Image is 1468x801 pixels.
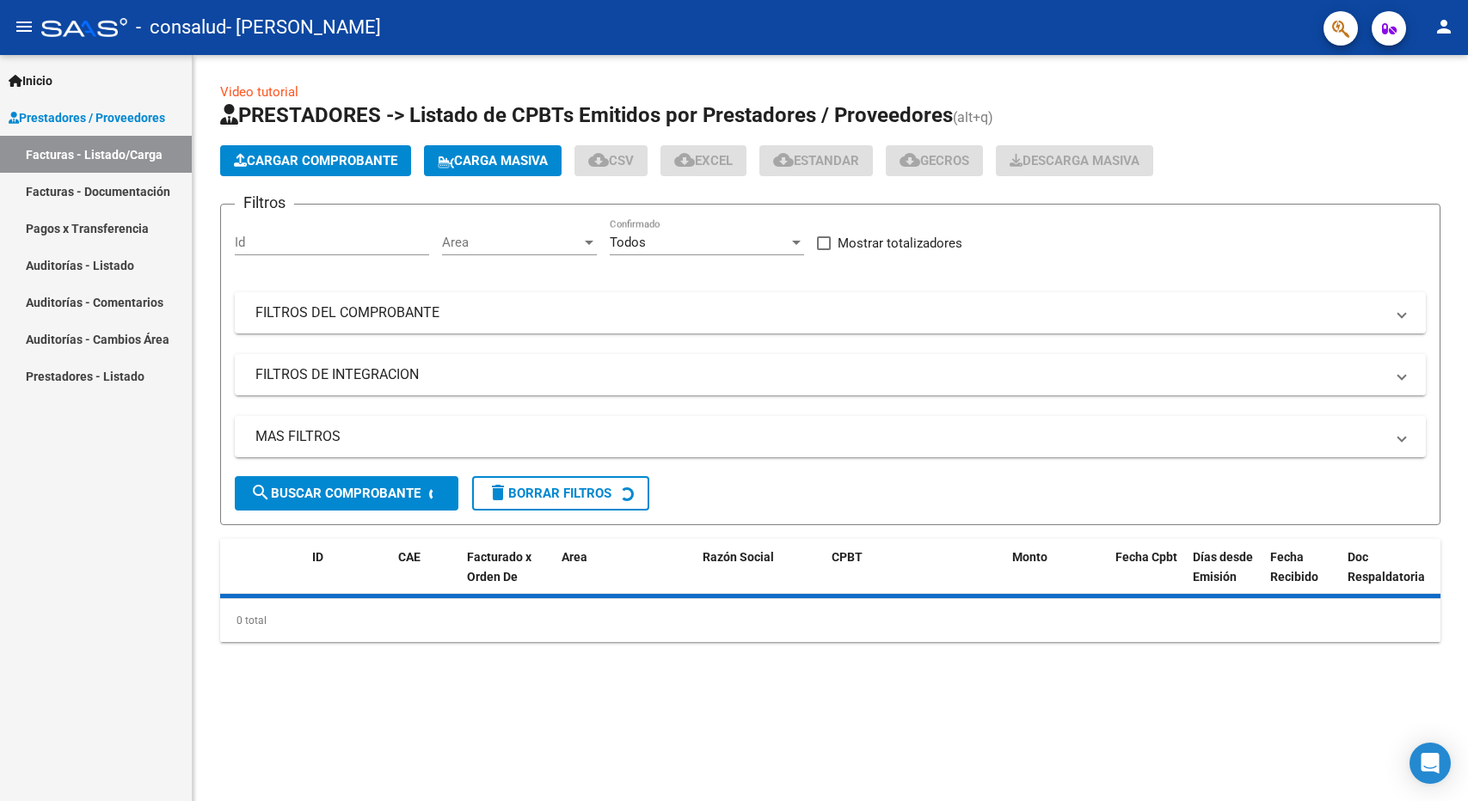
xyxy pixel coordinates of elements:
mat-icon: menu [14,16,34,37]
mat-expansion-panel-header: MAS FILTROS [235,416,1426,457]
span: Prestadores / Proveedores [9,108,165,127]
mat-icon: cloud_download [588,150,609,170]
mat-icon: person [1434,16,1454,37]
datatable-header-cell: Fecha Cpbt [1109,539,1186,615]
mat-icon: search [250,482,271,503]
span: Monto [1012,550,1047,564]
span: Fecha Recibido [1270,550,1318,584]
span: PRESTADORES -> Listado de CPBTs Emitidos por Prestadores / Proveedores [220,103,953,127]
div: 0 total [220,599,1440,642]
span: CAE [398,550,421,564]
span: Facturado x Orden De [467,550,531,584]
datatable-header-cell: Monto [1005,539,1109,615]
button: Descarga Masiva [996,145,1153,176]
span: ID [312,550,323,564]
datatable-header-cell: Razón Social [696,539,825,615]
span: Buscar Comprobante [250,486,421,501]
span: Cargar Comprobante [234,153,397,168]
datatable-header-cell: Fecha Recibido [1263,539,1341,615]
datatable-header-cell: Días desde Emisión [1186,539,1263,615]
button: EXCEL [660,145,746,176]
button: CSV [574,145,648,176]
datatable-header-cell: Area [555,539,671,615]
button: Gecros [886,145,983,176]
span: Inicio [9,71,52,90]
mat-panel-title: FILTROS DEL COMPROBANTE [255,303,1385,322]
mat-icon: cloud_download [773,150,794,170]
mat-panel-title: FILTROS DE INTEGRACION [255,365,1385,384]
span: Area [562,550,587,564]
span: Gecros [900,153,969,168]
mat-expansion-panel-header: FILTROS DE INTEGRACION [235,354,1426,395]
span: Razón Social [703,550,774,564]
span: EXCEL [674,153,733,168]
datatable-header-cell: ID [305,539,391,615]
span: Fecha Cpbt [1115,550,1177,564]
button: Cargar Comprobante [220,145,411,176]
span: Area [442,235,581,250]
span: Carga Masiva [438,153,548,168]
span: Días desde Emisión [1193,550,1253,584]
span: Doc Respaldatoria [1348,550,1425,584]
datatable-header-cell: CPBT [825,539,1005,615]
h3: Filtros [235,191,294,215]
span: Todos [610,235,646,250]
button: Estandar [759,145,873,176]
mat-icon: delete [488,482,508,503]
span: Borrar Filtros [488,486,611,501]
button: Carga Masiva [424,145,562,176]
span: CPBT [832,550,863,564]
span: - consalud [136,9,226,46]
button: Buscar Comprobante [235,476,458,511]
span: (alt+q) [953,109,993,125]
mat-expansion-panel-header: FILTROS DEL COMPROBANTE [235,292,1426,333]
a: Video tutorial [220,84,298,100]
span: Descarga Masiva [1010,153,1139,168]
datatable-header-cell: Facturado x Orden De [460,539,555,615]
span: Estandar [773,153,859,168]
app-download-masive: Descarga masiva de comprobantes (adjuntos) [996,145,1153,176]
mat-icon: cloud_download [900,150,920,170]
datatable-header-cell: Doc Respaldatoria [1341,539,1444,615]
div: Open Intercom Messenger [1410,743,1451,784]
datatable-header-cell: CAE [391,539,460,615]
mat-panel-title: MAS FILTROS [255,427,1385,446]
button: Borrar Filtros [472,476,649,511]
span: - [PERSON_NAME] [226,9,381,46]
span: Mostrar totalizadores [838,233,962,254]
mat-icon: cloud_download [674,150,695,170]
span: CSV [588,153,634,168]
